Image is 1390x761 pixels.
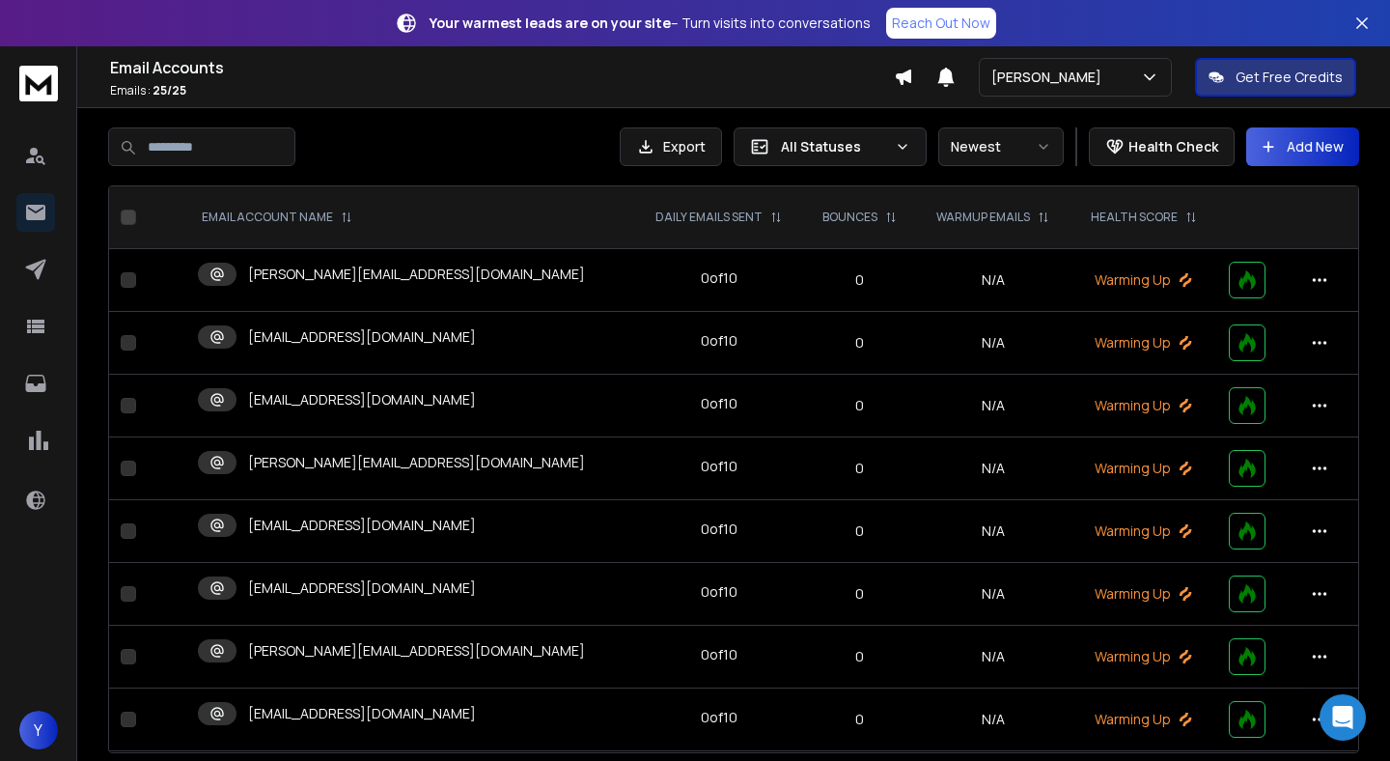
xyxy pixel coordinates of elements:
[1082,647,1206,666] p: Warming Up
[248,327,476,347] p: [EMAIL_ADDRESS][DOMAIN_NAME]
[620,127,722,166] button: Export
[916,312,1070,375] td: N/A
[936,210,1030,225] p: WARMUP EMAILS
[19,711,58,749] button: Y
[1128,137,1218,156] p: Health Check
[1089,127,1235,166] button: Health Check
[1082,459,1206,478] p: Warming Up
[701,394,737,413] div: 0 of 10
[916,249,1070,312] td: N/A
[1195,58,1356,97] button: Get Free Credits
[892,14,990,33] p: Reach Out Now
[916,375,1070,437] td: N/A
[1082,710,1206,729] p: Warming Up
[916,689,1070,751] td: N/A
[1246,127,1359,166] button: Add New
[248,265,585,284] p: [PERSON_NAME][EMAIL_ADDRESS][DOMAIN_NAME]
[916,626,1070,689] td: N/A
[1091,210,1178,225] p: HEALTH SCORE
[886,8,996,39] a: Reach Out Now
[655,210,763,225] p: DAILY EMAILS SENT
[248,578,476,598] p: [EMAIL_ADDRESS][DOMAIN_NAME]
[916,437,1070,500] td: N/A
[110,56,894,79] h1: Email Accounts
[248,453,585,472] p: [PERSON_NAME][EMAIL_ADDRESS][DOMAIN_NAME]
[815,584,904,604] p: 0
[153,82,186,99] span: 25 / 25
[248,704,476,723] p: [EMAIL_ADDRESS][DOMAIN_NAME]
[938,127,1064,166] button: Newest
[701,331,737,351] div: 0 of 10
[815,459,904,478] p: 0
[19,66,58,101] img: logo
[1082,333,1206,352] p: Warming Up
[248,641,585,661] p: [PERSON_NAME][EMAIL_ADDRESS][DOMAIN_NAME]
[815,396,904,415] p: 0
[701,645,737,664] div: 0 of 10
[815,710,904,729] p: 0
[430,14,871,33] p: – Turn visits into conversations
[1082,521,1206,541] p: Warming Up
[1236,68,1343,87] p: Get Free Credits
[1082,396,1206,415] p: Warming Up
[701,520,737,539] div: 0 of 10
[815,270,904,290] p: 0
[815,521,904,541] p: 0
[202,210,352,225] div: EMAIL ACCOUNT NAME
[110,83,894,99] p: Emails :
[916,500,1070,563] td: N/A
[1082,584,1206,604] p: Warming Up
[1320,694,1366,741] div: Open Intercom Messenger
[701,457,737,476] div: 0 of 10
[430,14,671,32] strong: Your warmest leads are on your site
[1082,270,1206,290] p: Warming Up
[815,333,904,352] p: 0
[248,390,476,409] p: [EMAIL_ADDRESS][DOMAIN_NAME]
[701,268,737,288] div: 0 of 10
[822,210,877,225] p: BOUNCES
[248,516,476,535] p: [EMAIL_ADDRESS][DOMAIN_NAME]
[701,708,737,727] div: 0 of 10
[815,647,904,666] p: 0
[701,582,737,602] div: 0 of 10
[916,563,1070,626] td: N/A
[991,68,1109,87] p: [PERSON_NAME]
[781,137,887,156] p: All Statuses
